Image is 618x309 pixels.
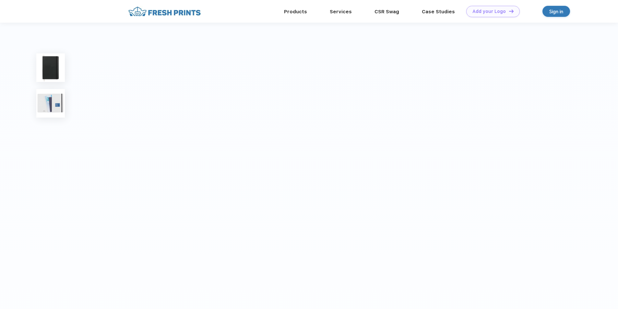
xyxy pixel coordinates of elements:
[542,6,570,17] a: Sign in
[284,9,307,15] a: Products
[472,9,506,14] div: Add your Logo
[549,8,563,15] div: Sign in
[36,53,65,82] img: func=resize&h=100
[36,89,65,118] img: func=resize&h=100
[126,6,203,17] img: fo%20logo%202.webp
[509,9,514,13] img: DT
